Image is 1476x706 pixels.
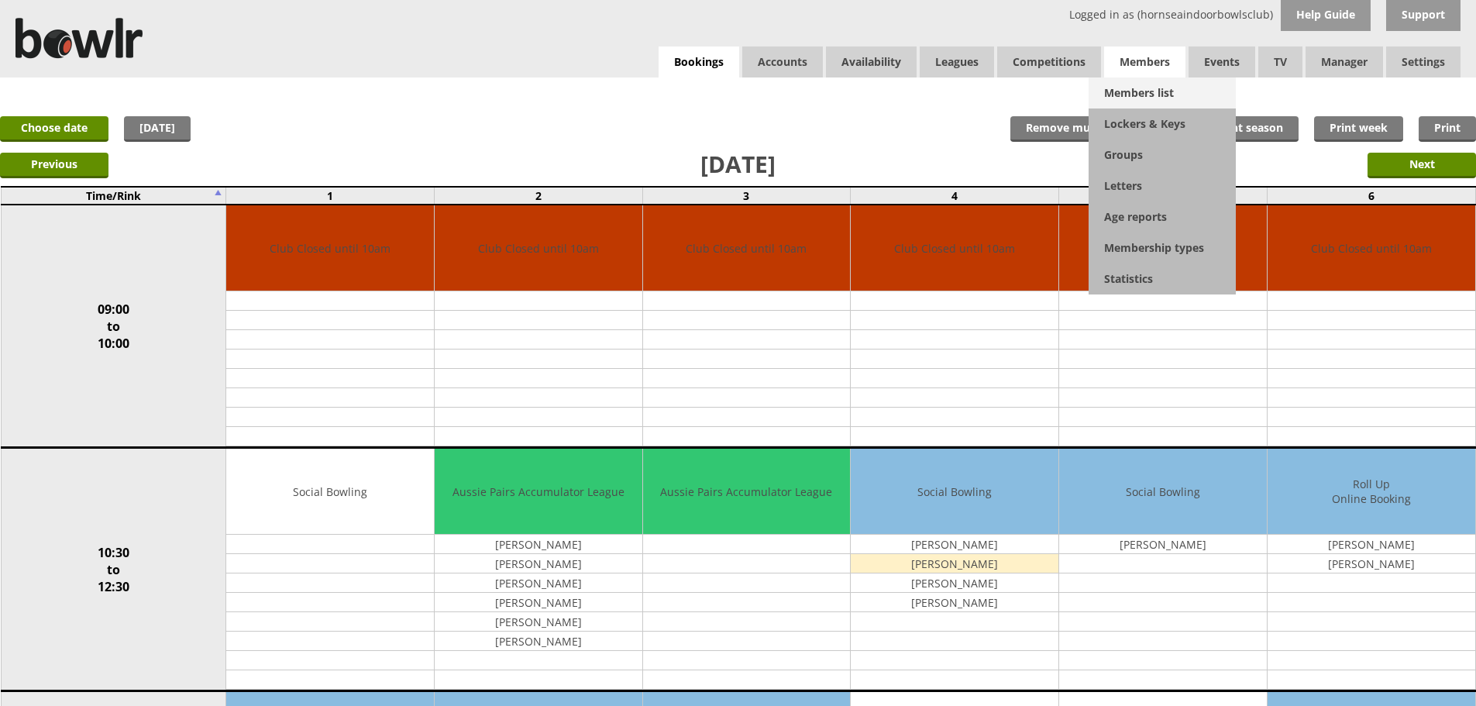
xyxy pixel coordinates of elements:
td: 2 [434,187,642,205]
td: [PERSON_NAME] [851,554,1058,573]
a: Print [1419,116,1476,142]
td: Club Closed until 10am [1059,205,1267,291]
span: Settings [1386,46,1461,77]
a: Availability [826,46,917,77]
td: 6 [1267,187,1475,205]
a: Lockers & Keys [1089,108,1236,139]
span: Accounts [742,46,823,77]
td: Club Closed until 10am [435,205,642,291]
td: Social Bowling [851,449,1058,535]
td: [PERSON_NAME] [1059,535,1267,554]
a: Membership types [1089,232,1236,263]
a: Leagues [920,46,994,77]
a: Print week [1314,116,1403,142]
td: 1 [226,187,435,205]
td: Social Bowling [1059,449,1267,535]
td: Club Closed until 10am [226,205,434,291]
td: Aussie Pairs Accumulator League [643,449,851,535]
a: Age reports [1089,201,1236,232]
a: Members list [1089,77,1236,108]
td: [PERSON_NAME] [435,535,642,554]
td: [PERSON_NAME] [1268,554,1475,573]
a: Competitions [997,46,1101,77]
td: Club Closed until 10am [851,205,1058,291]
td: [PERSON_NAME] [435,573,642,593]
td: [PERSON_NAME] [435,612,642,632]
td: [PERSON_NAME] [435,554,642,573]
a: Print season [1201,116,1299,142]
td: 09:00 to 10:00 [1,205,226,448]
td: Club Closed until 10am [1268,205,1475,291]
td: 4 [851,187,1059,205]
td: [PERSON_NAME] [1268,535,1475,554]
td: [PERSON_NAME] [851,535,1058,554]
a: Bookings [659,46,739,78]
a: Statistics [1089,263,1236,294]
input: Remove multiple bookings [1010,116,1185,142]
span: Members [1104,46,1185,77]
input: Next [1368,153,1476,178]
span: TV [1258,46,1302,77]
td: [PERSON_NAME] [851,573,1058,593]
a: Groups [1089,139,1236,170]
span: Manager [1306,46,1383,77]
a: [DATE] [124,116,191,142]
td: Roll Up Online Booking [1268,449,1475,535]
td: 5 [1059,187,1268,205]
td: [PERSON_NAME] [435,593,642,612]
td: Club Closed until 10am [643,205,851,291]
td: Aussie Pairs Accumulator League [435,449,642,535]
a: Letters [1089,170,1236,201]
td: Time/Rink [1,187,226,205]
td: [PERSON_NAME] [851,593,1058,612]
td: [PERSON_NAME] [435,632,642,651]
a: Events [1189,46,1255,77]
td: 10:30 to 12:30 [1,448,226,691]
td: 3 [642,187,851,205]
td: Social Bowling [226,449,434,535]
